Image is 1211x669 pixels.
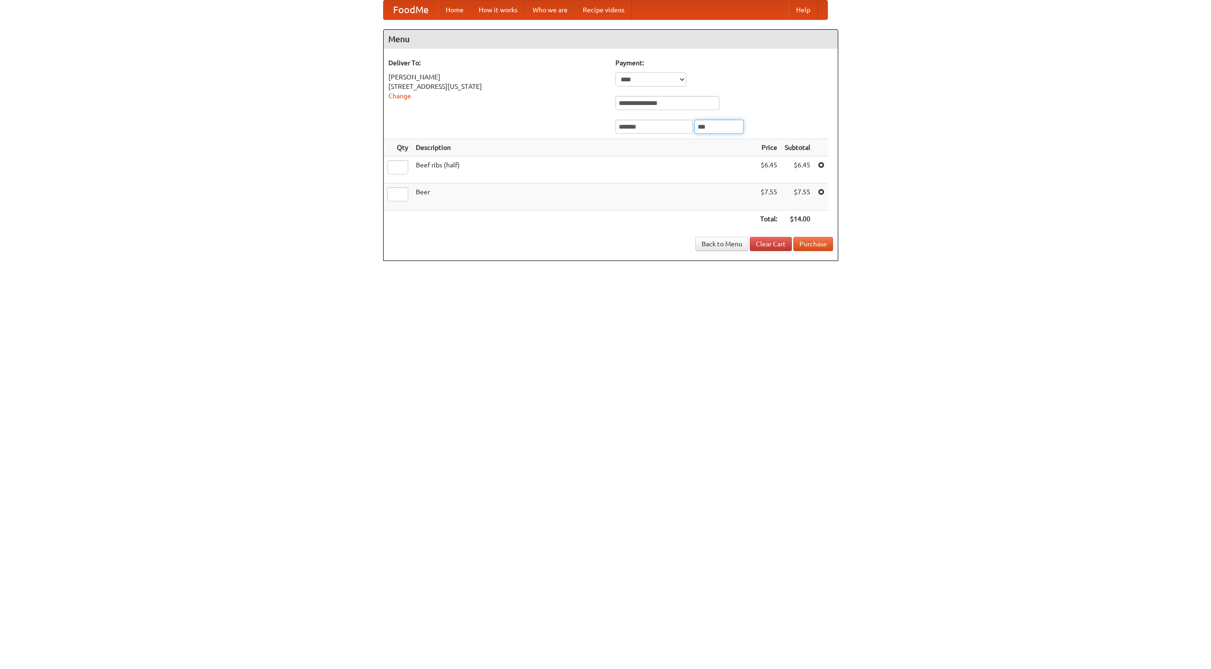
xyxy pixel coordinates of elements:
[471,0,525,19] a: How it works
[756,139,781,156] th: Price
[388,92,411,100] a: Change
[412,156,756,183] td: Beef ribs (half)
[384,30,838,49] h4: Menu
[756,210,781,228] th: Total:
[412,139,756,156] th: Description
[412,183,756,210] td: Beer
[615,58,833,68] h5: Payment:
[756,183,781,210] td: $7.55
[384,139,412,156] th: Qty
[525,0,575,19] a: Who we are
[438,0,471,19] a: Home
[781,139,814,156] th: Subtotal
[750,237,792,251] a: Clear Cart
[789,0,818,19] a: Help
[781,156,814,183] td: $6.45
[695,237,748,251] a: Back to Menu
[575,0,632,19] a: Recipe videos
[781,183,814,210] td: $7.55
[793,237,833,251] button: Purchase
[384,0,438,19] a: FoodMe
[388,72,606,82] div: [PERSON_NAME]
[388,82,606,91] div: [STREET_ADDRESS][US_STATE]
[756,156,781,183] td: $6.45
[781,210,814,228] th: $14.00
[388,58,606,68] h5: Deliver To:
